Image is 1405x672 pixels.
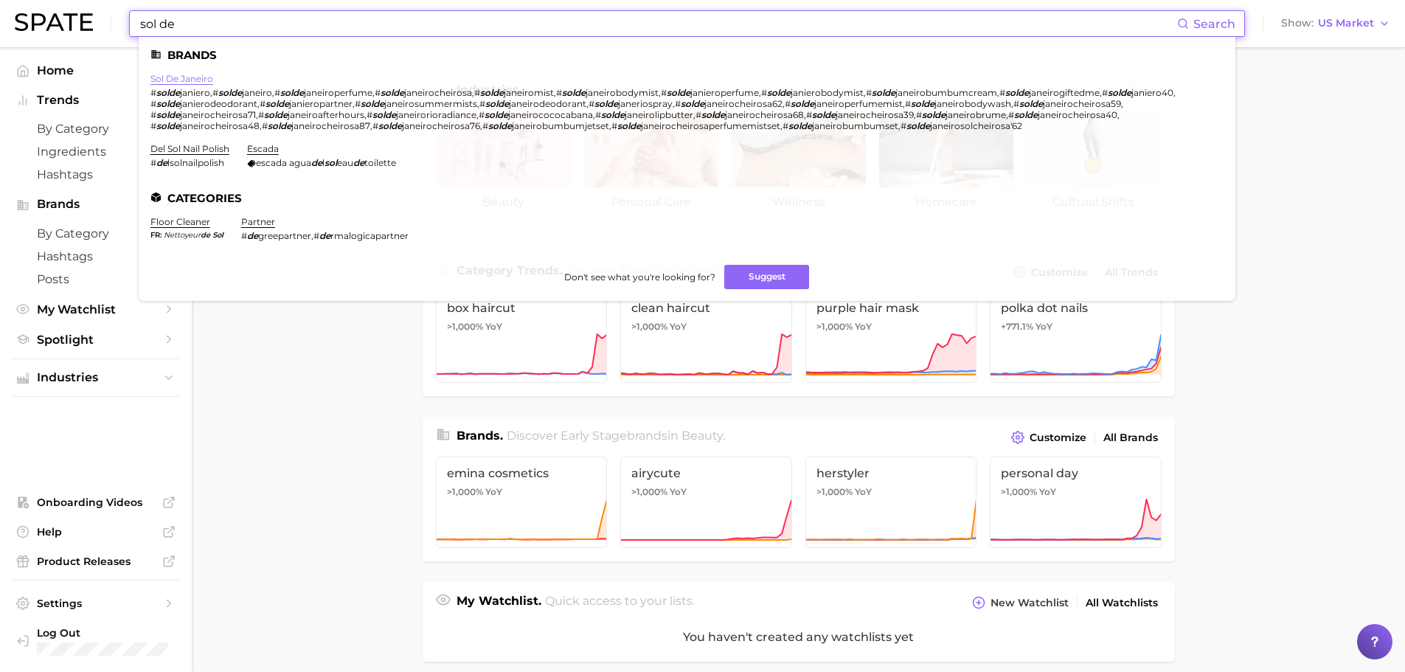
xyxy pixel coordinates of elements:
[404,87,472,98] span: janeirocheirosa
[724,265,809,289] button: Suggest
[791,98,814,109] em: solde
[12,298,180,321] a: My Watchlist
[37,249,155,263] span: Hashtags
[12,193,180,215] button: Brands
[701,109,725,120] em: solde
[262,120,268,131] span: #
[372,120,378,131] span: #
[1014,109,1038,120] em: solde
[681,429,723,443] span: beauty
[1318,19,1374,27] span: US Market
[866,87,872,98] span: #
[601,109,625,120] em: solde
[968,592,1072,613] button: New Watchlist
[311,157,322,168] em: de
[150,98,156,109] span: #
[474,87,480,98] span: #
[1086,597,1158,609] span: All Watchlists
[325,157,337,168] em: sol
[241,230,247,241] span: #
[512,120,609,131] span: janeirobumbumjetset
[906,120,930,131] em: solde
[447,486,483,497] span: >1,000%
[586,87,659,98] span: janeirobodymist
[991,597,1069,609] span: New Watchlist
[934,98,1011,109] span: janeirobodywash
[12,521,180,543] a: Help
[855,486,872,498] span: YoY
[618,98,673,109] span: janeriospray
[319,230,330,241] em: de
[620,291,792,383] a: clean haircut>1,000% YoY
[37,333,155,347] span: Spotlight
[901,120,906,131] span: #
[485,486,502,498] span: YoY
[675,98,681,109] span: #
[690,87,759,98] span: janieroperfume
[258,230,311,241] span: greepartner
[241,230,409,241] div: ,
[37,94,155,107] span: Trends
[485,109,508,120] em: solde
[150,143,229,154] a: del sol nail polish
[594,98,618,109] em: solde
[180,120,260,131] span: janeirocheirosa48
[1005,87,1029,98] em: solde
[761,87,767,98] span: #
[812,120,898,131] span: janeirobumbumset
[589,98,594,109] span: #
[805,457,977,548] a: herstyler>1,000% YoY
[156,120,180,131] em: solde
[1001,301,1151,315] span: polka dot nails
[12,367,180,389] button: Industries
[447,466,597,480] span: emina cosmetics
[1103,432,1158,444] span: All Brands
[396,109,476,120] span: janeirorioradiance
[816,486,853,497] span: >1,000%
[218,87,242,98] em: solde
[258,109,264,120] span: #
[916,109,922,120] span: #
[562,87,586,98] em: solde
[15,13,93,31] img: SPATE
[990,291,1162,383] a: polka dot nails+771.1% YoY
[12,222,180,245] a: by Category
[150,87,156,98] span: #
[806,109,812,120] span: #
[375,87,381,98] span: #
[242,87,272,98] span: janeiro
[37,122,155,136] span: by Category
[378,120,402,131] em: solde
[725,109,804,120] span: janeirocheirosa68
[337,157,353,168] span: eau
[625,109,693,120] span: janeirolipbutter
[990,457,1162,548] a: personal day>1,000% YoY
[355,98,361,109] span: #
[479,109,485,120] span: #
[367,109,372,120] span: #
[150,87,1206,131] div: , , , , , , , , , , , , , , , , , , , , , , , , , , , , , , , , , , ,
[479,98,485,109] span: #
[545,592,695,613] h2: Quick access to your lists.
[631,486,667,497] span: >1,000%
[201,230,210,240] em: de
[480,87,504,98] em: solde
[364,157,396,168] span: toilette
[681,98,704,109] em: solde
[1001,466,1151,480] span: personal day
[447,301,597,315] span: box haircut
[1038,109,1117,120] span: janeirocheirosa40
[353,157,364,168] em: de
[150,120,156,131] span: #
[1131,87,1173,98] span: janiero40
[37,167,155,181] span: Hashtags
[631,466,781,480] span: airycute
[37,371,155,384] span: Industries
[384,98,477,109] span: janeirosummermists
[1277,14,1394,33] button: ShowUS Market
[670,321,687,333] span: YoY
[788,120,812,131] em: solde
[212,87,218,98] span: #
[457,592,541,613] h1: My Watchlist.
[611,120,617,131] span: #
